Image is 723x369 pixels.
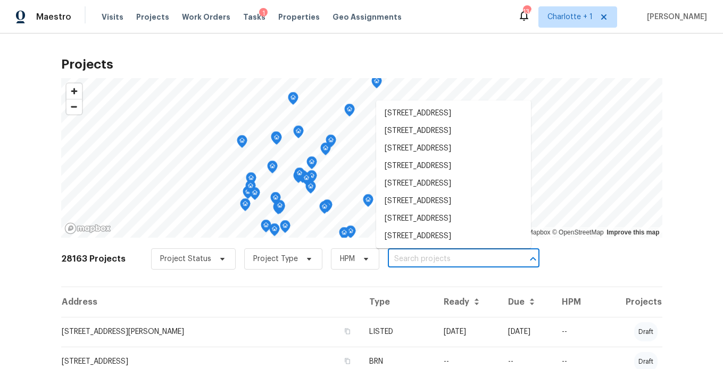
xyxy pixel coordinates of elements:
[259,8,268,19] div: 1
[547,12,593,22] span: Charlotte + 1
[553,287,596,317] th: HPM
[293,125,304,142] div: Map marker
[376,245,531,263] li: [STREET_ADDRESS][PERSON_NAME]
[253,254,298,264] span: Project Type
[245,180,256,197] div: Map marker
[344,104,355,120] div: Map marker
[280,220,290,237] div: Map marker
[643,12,707,22] span: [PERSON_NAME]
[371,76,382,92] div: Map marker
[343,356,352,366] button: Copy Address
[288,92,298,108] div: Map marker
[435,317,500,347] td: [DATE]
[261,220,271,236] div: Map marker
[552,229,604,236] a: OpenStreetMap
[61,254,126,264] h2: 28163 Projects
[275,200,285,216] div: Map marker
[301,172,312,189] div: Map marker
[246,172,256,189] div: Map marker
[345,225,356,242] div: Map marker
[322,199,333,216] div: Map marker
[240,198,251,215] div: Map marker
[182,12,230,22] span: Work Orders
[376,140,531,157] li: [STREET_ADDRESS]
[306,170,317,187] div: Map marker
[376,228,531,245] li: [STREET_ADDRESS]
[361,287,435,317] th: Type
[270,192,281,208] div: Map marker
[271,132,282,148] div: Map marker
[634,322,658,341] div: draft
[61,59,662,70] h2: Projects
[305,181,316,197] div: Map marker
[526,251,541,266] button: Close
[61,287,361,317] th: Address
[326,135,336,151] div: Map marker
[278,12,320,22] span: Properties
[160,254,211,264] span: Project Status
[500,317,553,347] td: [DATE]
[271,131,281,148] div: Map marker
[67,83,82,99] button: Zoom in
[339,227,350,244] div: Map marker
[243,186,253,203] div: Map marker
[61,317,361,347] td: [STREET_ADDRESS][PERSON_NAME]
[606,229,659,236] a: Improve this map
[102,12,123,22] span: Visits
[596,287,662,317] th: Projects
[521,229,551,236] a: Mapbox
[376,122,531,140] li: [STREET_ADDRESS]
[306,156,317,173] div: Map marker
[376,157,531,175] li: [STREET_ADDRESS]
[376,105,531,122] li: [STREET_ADDRESS]
[333,12,402,22] span: Geo Assignments
[243,13,265,21] span: Tasks
[267,161,278,177] div: Map marker
[435,287,500,317] th: Ready
[343,326,352,336] button: Copy Address
[136,12,169,22] span: Projects
[64,222,111,234] a: Mapbox homepage
[320,142,331,159] div: Map marker
[293,170,304,187] div: Map marker
[273,202,284,218] div: Map marker
[61,78,662,238] canvas: Map
[553,317,596,347] td: --
[67,99,82,114] button: Zoom out
[361,317,435,347] td: LISTED
[237,135,247,152] div: Map marker
[269,223,280,240] div: Map marker
[376,175,531,192] li: [STREET_ADDRESS]
[250,187,260,204] div: Map marker
[363,194,373,211] div: Map marker
[319,201,330,217] div: Map marker
[388,251,510,267] input: Search projects
[523,6,530,17] div: 134
[376,192,531,210] li: [STREET_ADDRESS]
[340,254,355,264] span: HPM
[500,287,553,317] th: Due
[376,210,531,228] li: [STREET_ADDRESS]
[294,167,305,184] div: Map marker
[36,12,71,22] span: Maestro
